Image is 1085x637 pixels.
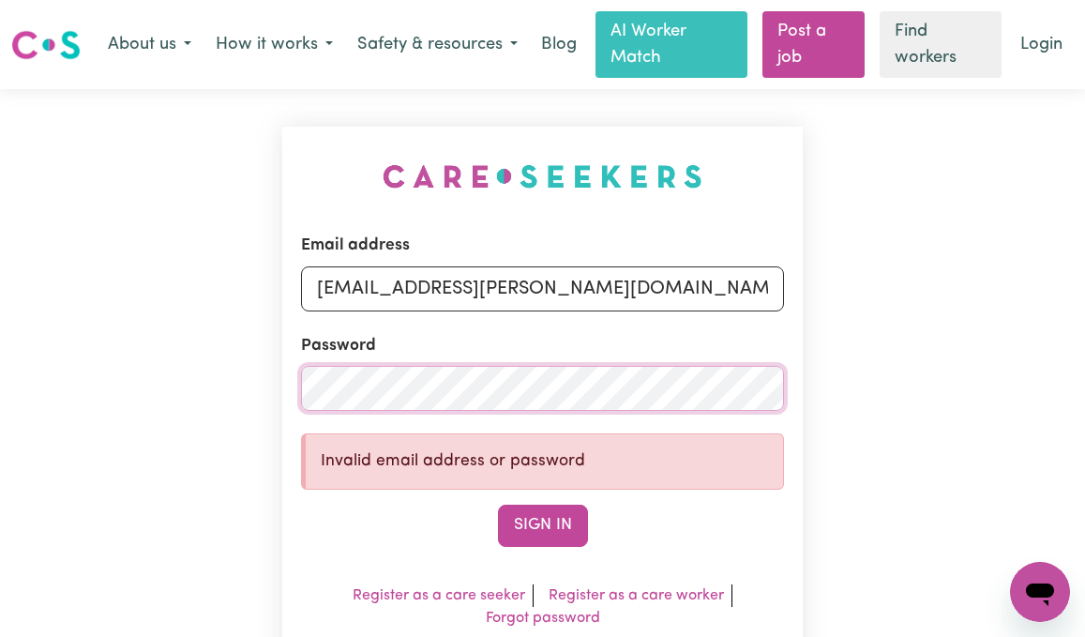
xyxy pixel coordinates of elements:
input: Email address [301,266,784,311]
button: Sign In [498,505,588,546]
p: Invalid email address or password [321,449,768,474]
a: Post a job [762,11,865,78]
a: Register as a care seeker [353,588,525,603]
a: AI Worker Match [595,11,747,78]
img: Careseekers logo [11,28,81,62]
iframe: Button to launch messaging window [1010,562,1070,622]
a: Login [1009,24,1074,66]
a: Register as a care worker [549,588,724,603]
a: Forgot password [486,611,600,626]
button: How it works [203,25,345,65]
label: Email address [301,234,410,258]
a: Find workers [880,11,1002,78]
label: Password [301,334,376,358]
a: Careseekers logo [11,23,81,67]
a: Blog [530,24,588,66]
button: Safety & resources [345,25,530,65]
button: About us [96,25,203,65]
